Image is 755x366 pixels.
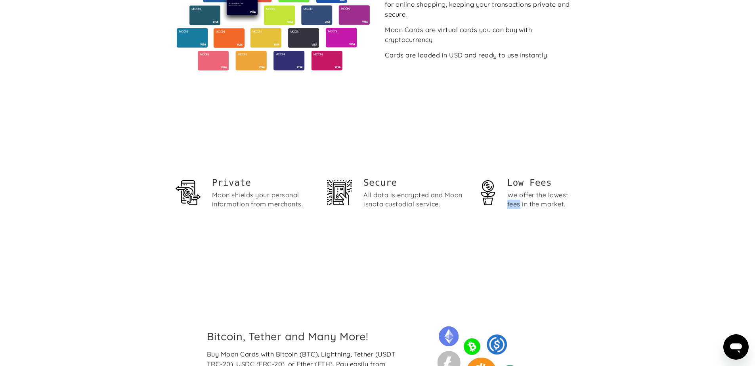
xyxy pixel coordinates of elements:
[475,180,500,205] img: Money stewardship
[385,25,579,44] div: Moon Cards are virtual cards you can buy with cryptocurrency.
[327,180,352,205] img: Security
[385,50,549,60] div: Cards are loaded in USD and ready to use instantly.
[176,180,201,205] img: Privacy
[363,191,466,209] div: All data is encrypted and Moon is a custodial service.
[507,177,580,189] h1: Low Fees
[369,200,379,208] span: not
[212,177,314,189] h1: Private
[207,330,401,343] h2: Bitcoin, Tether and Many More!
[363,177,466,189] h2: Secure
[507,191,580,209] div: We offer the lowest fees in the market.
[723,334,749,360] iframe: Button to launch messaging window
[212,191,314,209] div: Moon shields your personal information from merchants.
